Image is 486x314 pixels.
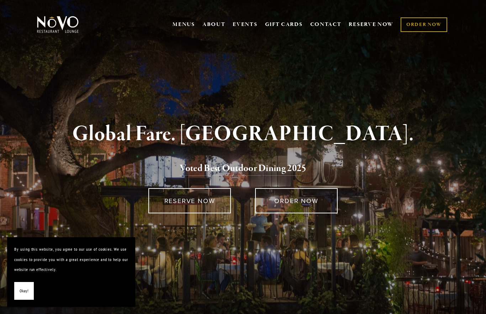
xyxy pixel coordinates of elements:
button: Okay! [14,282,34,300]
section: Cookie banner [7,237,135,307]
a: ORDER NOW [255,188,338,213]
a: RESERVE NOW [148,188,231,213]
a: Voted Best Outdoor Dining 202 [180,162,301,176]
p: By using this website, you agree to our use of cookies. We use cookies to provide you with a grea... [14,244,128,275]
a: ORDER NOW [401,17,447,32]
img: Novo Restaurant &amp; Lounge [36,16,80,33]
h2: 5 [48,161,438,176]
a: ABOUT [202,21,226,28]
span: Okay! [20,286,28,296]
a: CONTACT [310,18,342,31]
a: RESERVE NOW [349,18,393,31]
a: GIFT CARDS [265,18,303,31]
strong: Global Fare. [GEOGRAPHIC_DATA]. [72,121,413,148]
a: EVENTS [233,21,257,28]
a: MENUS [173,21,195,28]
